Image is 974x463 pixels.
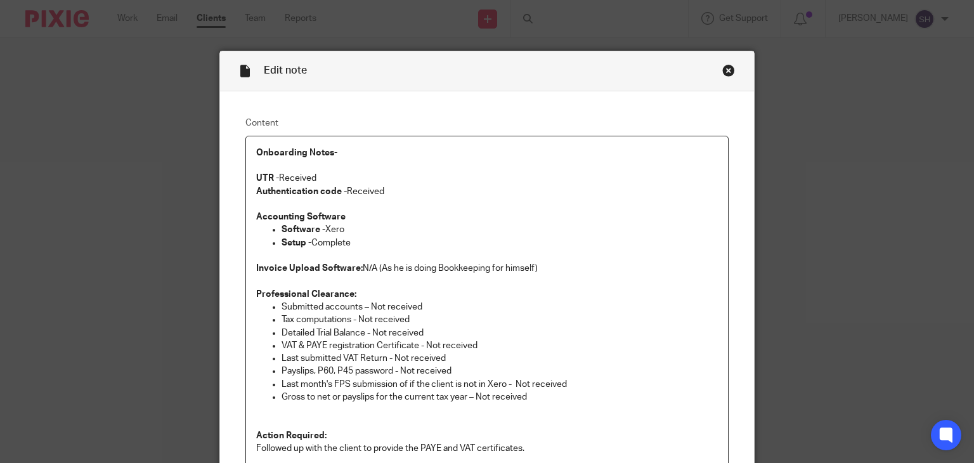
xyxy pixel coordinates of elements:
[282,301,718,313] p: Submitted accounts – Not received
[256,290,356,299] strong: Professional Clearance:
[256,431,327,440] strong: Action Required:
[282,313,718,326] p: Tax computations - Not received
[245,117,729,129] label: Content
[256,264,363,273] strong: Invoice Upload Software:
[256,187,347,196] strong: Authentication code -
[282,237,718,249] p: Complete
[256,148,337,157] strong: Onboarding Notes-
[722,64,735,77] div: Close this dialog window
[256,185,718,198] p: Received
[282,238,311,247] strong: Setup -
[264,65,307,75] span: Edit note
[256,442,718,455] p: Followed up with the client to provide the PAYE and VAT certificates.
[282,327,718,339] p: Detailed Trial Balance - Not received
[282,365,718,377] p: Payslips, P60, P45 password - Not received
[282,378,718,391] p: Last month's FPS submission of if the client is not in Xero - Not received
[282,352,718,365] p: Last submitted VAT Return - Not received
[256,262,718,275] p: N/A (As he is doing Bookkeeping for himself)
[256,172,718,185] p: Received
[256,174,279,183] strong: UTR -
[282,339,718,352] p: VAT & PAYE registration Certificate - Not received
[282,223,718,236] p: Xero
[282,391,718,403] p: Gross to net or payslips for the current tax year – Not received
[282,225,325,234] strong: Software -
[256,212,346,221] strong: Accounting Software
